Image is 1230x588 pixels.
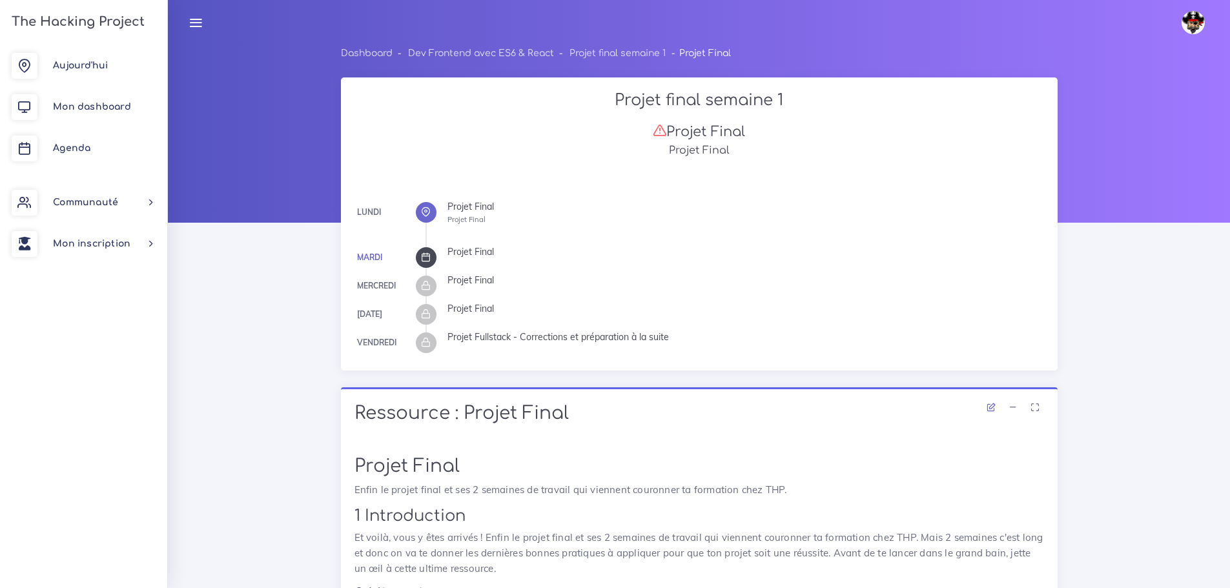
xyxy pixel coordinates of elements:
[447,304,1044,313] div: Projet Final
[447,215,486,224] small: Projet Final
[569,48,666,58] a: Projet final semaine 1
[53,198,118,207] span: Communauté
[354,456,1044,478] h1: Projet Final
[357,307,382,321] div: [DATE]
[666,45,730,61] li: Projet Final
[447,202,1044,211] div: Projet Final
[341,48,393,58] a: Dashboard
[354,123,1044,140] h3: Projet Final
[53,143,90,153] span: Agenda
[354,145,1044,157] h5: Projet Final
[447,247,1044,256] div: Projet Final
[354,403,1044,425] h1: Ressource : Projet Final
[53,239,130,248] span: Mon inscription
[354,91,1044,110] h2: Projet final semaine 1
[447,276,1044,285] div: Projet Final
[357,279,396,293] div: Mercredi
[354,530,1044,576] p: Et voilà, vous y êtes arrivés ! Enfin le projet final et ses 2 semaines de travail qui viennent c...
[354,482,1044,498] p: Enfin le projet final et ses 2 semaines de travail qui viennent couronner ta formation chez THP.
[53,102,131,112] span: Mon dashboard
[357,336,396,350] div: Vendredi
[408,48,554,58] a: Dev Frontend avec ES6 & React
[53,61,108,70] span: Aujourd'hui
[447,332,1044,341] div: Projet Fullstack - Corrections et préparation à la suite
[357,252,382,262] a: Mardi
[1182,11,1205,34] img: avatar
[357,205,381,219] div: Lundi
[8,15,145,29] h3: The Hacking Project
[354,507,1044,525] h2: 1 Introduction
